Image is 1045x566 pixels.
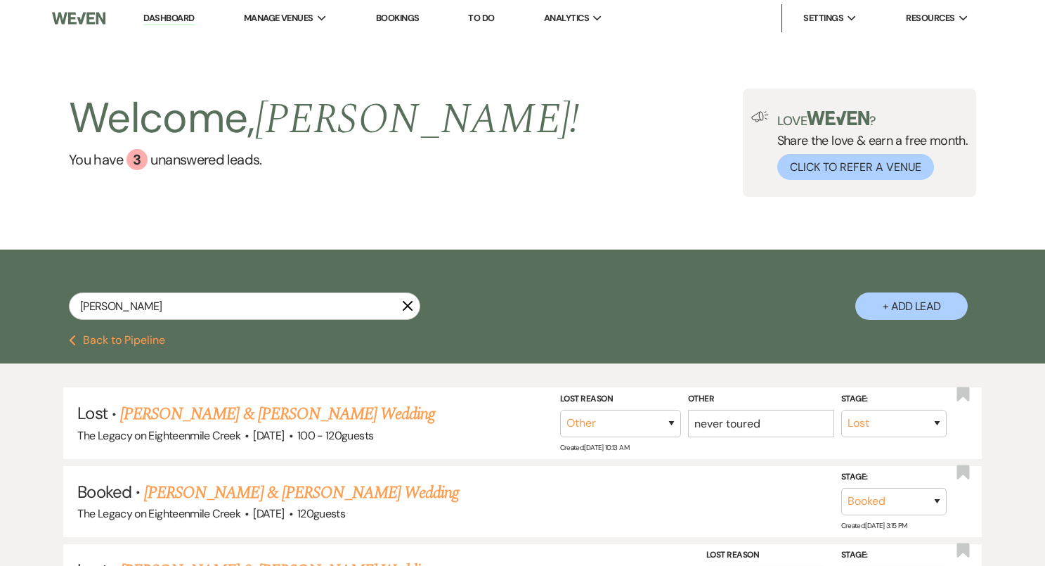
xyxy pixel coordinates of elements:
[751,111,769,122] img: loud-speaker-illustration.svg
[253,428,284,443] span: [DATE]
[120,401,435,427] a: [PERSON_NAME] & [PERSON_NAME] Wedding
[777,111,968,127] p: Love ?
[143,12,194,25] a: Dashboard
[69,89,580,149] h2: Welcome,
[255,87,580,152] span: [PERSON_NAME] !
[77,428,240,443] span: The Legacy on Eighteenmile Creek
[841,392,947,407] label: Stage:
[297,428,373,443] span: 100 - 120 guests
[841,470,947,485] label: Stage:
[468,12,494,24] a: To Do
[244,11,313,25] span: Manage Venues
[52,4,105,33] img: Weven Logo
[69,292,420,320] input: Search by name, event date, email address or phone number
[560,442,629,451] span: Created: [DATE] 10:13 AM
[544,11,589,25] span: Analytics
[688,392,834,407] label: Other
[803,11,843,25] span: Settings
[69,335,165,346] button: Back to Pipeline
[144,480,459,506] a: [PERSON_NAME] & [PERSON_NAME] Wedding
[807,111,869,125] img: weven-logo-green.svg
[126,149,148,170] div: 3
[69,149,580,170] a: You have 3 unanswered leads.
[77,506,240,521] span: The Legacy on Eighteenmile Creek
[77,481,131,503] span: Booked
[706,548,827,563] label: Lost Reason
[906,11,954,25] span: Resources
[297,506,345,521] span: 120 guests
[253,506,284,521] span: [DATE]
[769,111,968,180] div: Share the love & earn a free month.
[777,154,934,180] button: Click to Refer a Venue
[77,402,107,424] span: Lost
[855,292,968,320] button: + Add Lead
[560,392,681,407] label: Lost Reason
[841,548,947,563] label: Stage:
[841,521,907,530] span: Created: [DATE] 3:15 PM
[376,12,420,24] a: Bookings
